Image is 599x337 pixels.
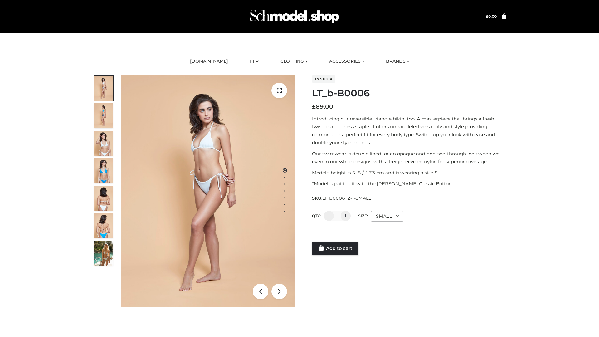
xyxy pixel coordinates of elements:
[371,211,403,222] div: SMALL
[358,213,368,218] label: Size:
[185,55,233,68] a: [DOMAIN_NAME]
[486,14,497,19] bdi: 0.00
[322,195,371,201] span: LT_B0006_2-_-SMALL
[245,55,263,68] a: FFP
[248,4,341,29] img: Schmodel Admin 964
[312,242,358,255] a: Add to cart
[312,115,506,147] p: Introducing our reversible triangle bikini top. A masterpiece that brings a fresh twist to a time...
[486,14,488,19] span: £
[324,55,369,68] a: ACCESSORIES
[312,180,506,188] p: *Model is pairing it with the [PERSON_NAME] Classic Bottom
[94,213,113,238] img: ArielClassicBikiniTop_CloudNine_AzureSky_OW114ECO_8-scaled.jpg
[94,103,113,128] img: ArielClassicBikiniTop_CloudNine_AzureSky_OW114ECO_2-scaled.jpg
[121,75,295,307] img: ArielClassicBikiniTop_CloudNine_AzureSky_OW114ECO_1
[312,213,321,218] label: QTY:
[486,14,497,19] a: £0.00
[381,55,414,68] a: BRANDS
[94,131,113,156] img: ArielClassicBikiniTop_CloudNine_AzureSky_OW114ECO_3-scaled.jpg
[312,150,506,166] p: Our swimwear is double lined for an opaque and non-see-through look when wet, even in our white d...
[94,76,113,101] img: ArielClassicBikiniTop_CloudNine_AzureSky_OW114ECO_1-scaled.jpg
[94,241,113,266] img: Arieltop_CloudNine_AzureSky2.jpg
[94,158,113,183] img: ArielClassicBikiniTop_CloudNine_AzureSky_OW114ECO_4-scaled.jpg
[94,186,113,211] img: ArielClassicBikiniTop_CloudNine_AzureSky_OW114ECO_7-scaled.jpg
[312,88,506,99] h1: LT_b-B0006
[312,103,333,110] bdi: 89.00
[312,75,335,83] span: In stock
[312,169,506,177] p: Model’s height is 5 ‘8 / 173 cm and is wearing a size S.
[312,194,372,202] span: SKU:
[312,103,316,110] span: £
[276,55,312,68] a: CLOTHING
